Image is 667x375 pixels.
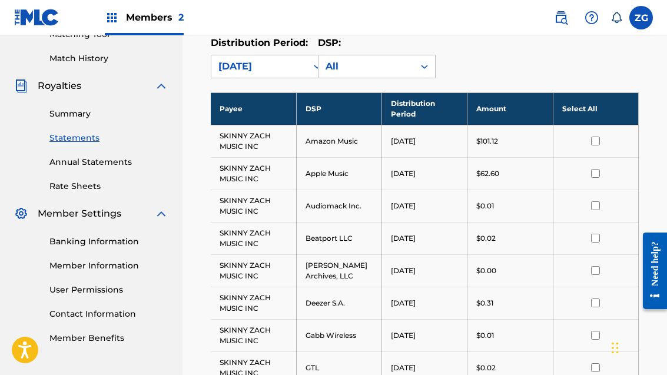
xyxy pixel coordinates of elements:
a: Banking Information [49,235,168,248]
img: expand [154,79,168,93]
td: [DATE] [382,287,467,319]
img: Member Settings [14,207,28,221]
a: Rate Sheets [49,180,168,193]
td: [DATE] [382,222,467,254]
td: Audiomack Inc. [296,190,381,222]
td: [DATE] [382,157,467,190]
td: SKINNY ZACH MUSIC INC [211,254,296,287]
td: [DATE] [382,190,467,222]
p: $101.12 [476,136,498,147]
td: SKINNY ZACH MUSIC INC [211,190,296,222]
td: [DATE] [382,319,467,351]
td: Gabb Wireless [296,319,381,351]
span: Members [126,11,184,24]
img: Royalties [14,79,28,93]
a: Summary [49,108,168,120]
img: search [554,11,568,25]
div: [DATE] [218,59,300,74]
th: Distribution Period [382,92,467,125]
label: DSP: [318,37,341,48]
p: $0.02 [476,233,496,244]
img: help [585,11,599,25]
span: Royalties [38,79,81,93]
th: Select All [553,92,638,125]
a: Member Benefits [49,332,168,344]
p: $0.01 [476,330,494,341]
a: Statements [49,132,168,144]
label: Distribution Period: [211,37,308,48]
td: [DATE] [382,254,467,287]
span: Member Settings [38,207,121,221]
td: SKINNY ZACH MUSIC INC [211,125,296,157]
th: Payee [211,92,296,125]
div: All [326,59,407,74]
td: SKINNY ZACH MUSIC INC [211,157,296,190]
th: Amount [467,92,553,125]
img: expand [154,207,168,221]
div: Notifications [610,12,622,24]
td: Amazon Music [296,125,381,157]
a: User Permissions [49,284,168,296]
div: User Menu [629,6,653,29]
td: [DATE] [382,125,467,157]
td: Deezer S.A. [296,287,381,319]
td: Beatport LLC [296,222,381,254]
div: Help [580,6,603,29]
p: $0.00 [476,266,496,276]
a: Public Search [549,6,573,29]
td: SKINNY ZACH MUSIC INC [211,319,296,351]
p: $0.02 [476,363,496,373]
a: Member Information [49,260,168,272]
td: SKINNY ZACH MUSIC INC [211,222,296,254]
p: $0.01 [476,201,494,211]
div: Drag [612,330,619,366]
td: [PERSON_NAME] Archives, LLC [296,254,381,287]
td: SKINNY ZACH MUSIC INC [211,287,296,319]
img: Top Rightsholders [105,11,119,25]
iframe: Chat Widget [608,318,667,375]
th: DSP [296,92,381,125]
td: Apple Music [296,157,381,190]
span: 2 [178,12,184,23]
p: $0.31 [476,298,493,308]
iframe: Resource Center [634,222,667,319]
p: $62.60 [476,168,499,179]
img: MLC Logo [14,9,59,26]
a: Match History [49,52,168,65]
a: Annual Statements [49,156,168,168]
a: Contact Information [49,308,168,320]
